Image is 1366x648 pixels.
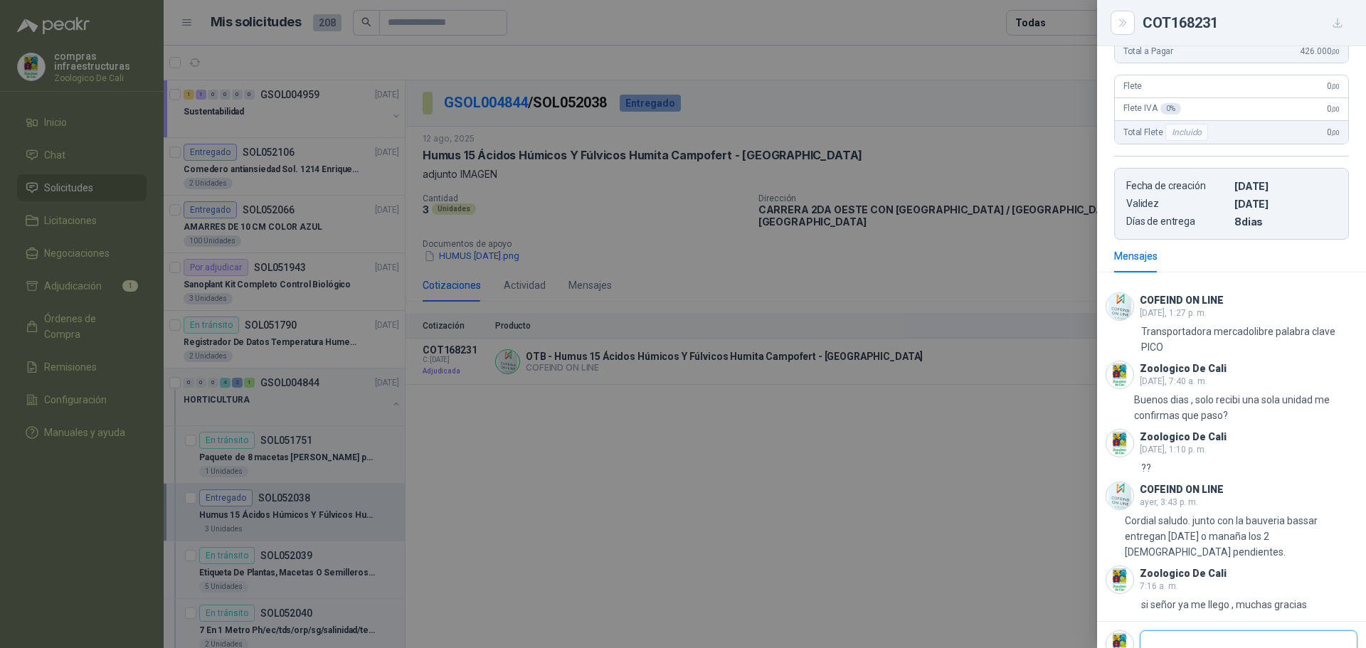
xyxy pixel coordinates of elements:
div: COT168231 [1143,11,1349,34]
p: ?? [1141,460,1151,476]
p: si señor ya me llego , muchas gracias [1141,597,1307,612]
img: Company Logo [1106,361,1133,388]
img: Company Logo [1106,430,1133,457]
span: ,00 [1331,83,1340,90]
span: 7:16 a. m. [1140,581,1178,591]
span: ayer, 3:43 p. m. [1140,497,1198,507]
p: Buenos dias , solo recibi una sola unidad me confirmas que paso? [1134,392,1357,423]
p: Fecha de creación [1126,180,1229,192]
span: 0 [1327,104,1340,114]
span: 0 [1327,81,1340,91]
span: [DATE], 1:10 p. m. [1140,445,1207,455]
p: Validez [1126,198,1229,210]
div: 0 % [1160,103,1181,115]
p: 8 dias [1234,216,1337,228]
h3: Zoologico De Cali [1140,433,1227,441]
img: Company Logo [1106,482,1133,509]
p: Días de entrega [1126,216,1229,228]
span: Total a Pagar [1123,46,1173,56]
h3: Zoologico De Cali [1140,365,1227,373]
p: Transportadora mercadolibre palabra clave PICO [1141,324,1357,355]
span: [DATE], 7:40 a. m. [1140,376,1207,386]
p: [DATE] [1234,198,1337,210]
span: Flete IVA [1123,103,1181,115]
button: Close [1114,14,1131,31]
span: ,00 [1331,48,1340,55]
div: Mensajes [1114,248,1158,264]
img: Company Logo [1106,566,1133,593]
div: Incluido [1165,124,1208,141]
span: ,00 [1331,129,1340,137]
span: ,00 [1331,105,1340,113]
span: 426.000 [1300,46,1340,56]
h3: Zoologico De Cali [1140,570,1227,578]
span: Flete [1123,81,1142,91]
p: Cordial saludo. junto con la bauveria bassar entregan [DATE] o manaña los 2 [DEMOGRAPHIC_DATA] pe... [1125,513,1357,560]
span: Total Flete [1123,124,1211,141]
span: [DATE], 1:27 p. m. [1140,308,1207,318]
span: 0 [1327,127,1340,137]
img: Company Logo [1106,293,1133,320]
h3: COFEIND ON LINE [1140,297,1224,304]
p: [DATE] [1234,180,1337,192]
h3: COFEIND ON LINE [1140,486,1224,494]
